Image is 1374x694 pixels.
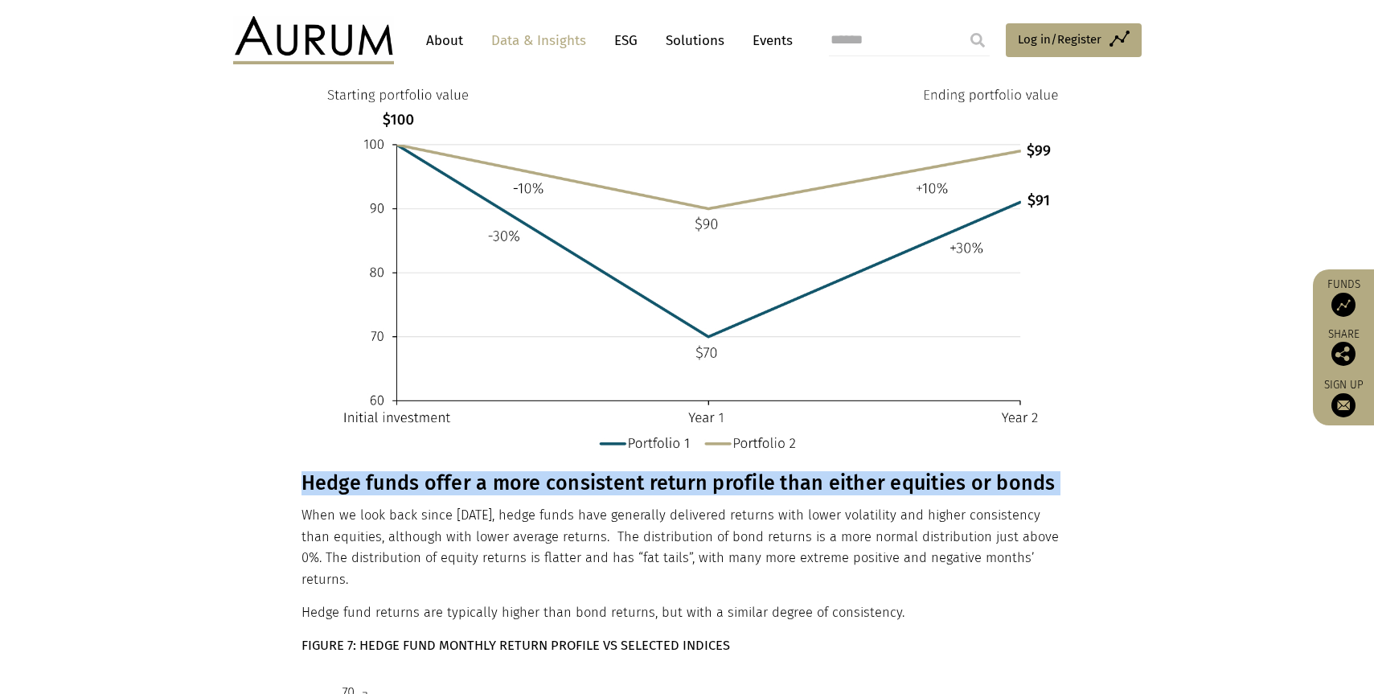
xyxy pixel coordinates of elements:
a: Data & Insights [483,26,594,55]
a: ESG [606,26,646,55]
a: Solutions [658,26,732,55]
img: Aurum [233,16,394,64]
a: Funds [1321,277,1366,317]
p: Hedge fund returns are typically higher than bond returns, but with a similar degree of consistency. [301,602,1069,623]
a: Log in/Register [1006,23,1142,57]
a: Sign up [1321,378,1366,417]
span: Log in/Register [1018,30,1101,49]
h3: Hedge funds offer a more consistent return profile than either equities or bonds [301,471,1069,495]
img: Share this post [1331,342,1356,366]
img: Access Funds [1331,293,1356,317]
input: Submit [962,24,994,56]
a: About [418,26,471,55]
div: Share [1321,329,1366,366]
a: Events [744,26,793,55]
strong: FIGURE 7: HEDGE FUND MONTHLY RETURN PROFILE VS SELECTED INDICES [301,638,730,653]
p: When we look back since [DATE], hedge funds have generally delivered returns with lower volatilit... [301,505,1069,590]
img: Sign up to our newsletter [1331,393,1356,417]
